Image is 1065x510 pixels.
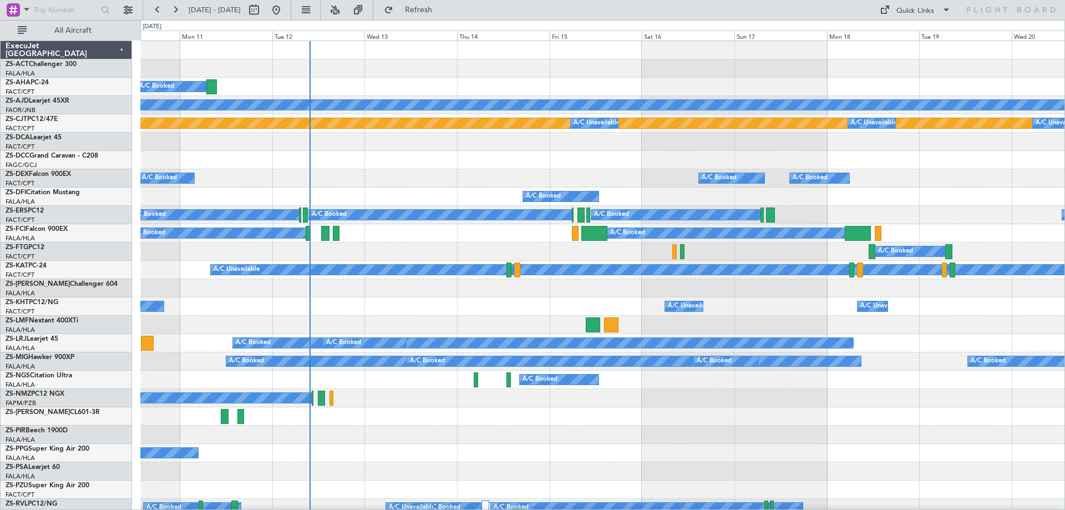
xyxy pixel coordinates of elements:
[6,171,29,178] span: ZS-DEX
[896,6,934,17] div: Quick Links
[6,98,29,104] span: ZS-AJD
[6,391,31,397] span: ZS-NMZ
[6,88,34,96] a: FACT/CPT
[6,179,34,188] a: FACT/CPT
[6,106,35,114] a: FAOR/JNB
[860,298,906,315] div: A/C Unavailable
[6,427,26,434] span: ZS-PIR
[793,170,828,186] div: A/C Booked
[6,336,27,342] span: ZS-LRJ
[6,281,118,287] a: ZS-[PERSON_NAME]Challenger 604
[143,22,161,32] div: [DATE]
[6,253,34,261] a: FACT/CPT
[6,354,74,361] a: ZS-MIGHawker 900XP
[523,371,557,388] div: A/C Booked
[6,454,35,462] a: FALA/HLA
[6,281,70,287] span: ZS-[PERSON_NAME]
[6,409,70,416] span: ZS-[PERSON_NAME]
[6,336,58,342] a: ZS-LRJLearjet 45
[6,427,68,434] a: ZS-PIRBeech 1900D
[6,317,78,324] a: ZS-LMFNextant 400XTi
[6,482,89,489] a: ZS-PZUSuper King Air 200
[272,31,365,41] div: Tue 12
[827,31,920,41] div: Mon 18
[697,353,732,370] div: A/C Booked
[6,446,89,452] a: ZS-PPGSuper King Air 200
[410,353,445,370] div: A/C Booked
[326,335,361,351] div: A/C Booked
[878,243,913,260] div: A/C Booked
[6,409,100,416] a: ZS-[PERSON_NAME]CL601-3R
[874,1,956,19] button: Quick Links
[6,226,26,233] span: ZS-FCI
[312,206,347,223] div: A/C Booked
[6,153,29,159] span: ZS-DCC
[6,472,35,481] a: FALA/HLA
[6,299,29,306] span: ZS-KHT
[457,31,550,41] div: Thu 14
[610,225,645,241] div: A/C Booked
[229,353,264,370] div: A/C Booked
[550,31,642,41] div: Fri 15
[919,31,1012,41] div: Tue 19
[6,116,58,123] a: ZS-CJTPC12/47E
[6,98,69,104] a: ZS-AJDLearjet 45XR
[6,244,28,251] span: ZS-FTG
[6,501,57,507] a: ZS-RVLPC12/NG
[6,61,77,68] a: ZS-ACTChallenger 300
[6,381,35,389] a: FALA/HLA
[6,317,29,324] span: ZS-LMF
[6,399,36,407] a: FAPM/PZB
[642,31,734,41] div: Sat 16
[668,298,714,315] div: A/C Unavailable
[6,326,35,334] a: FALA/HLA
[6,226,68,233] a: ZS-FCIFalcon 900EX
[6,464,28,471] span: ZS-PSA
[6,189,26,196] span: ZS-DFI
[6,234,35,243] a: FALA/HLA
[6,116,27,123] span: ZS-CJT
[6,61,29,68] span: ZS-ACT
[180,31,272,41] div: Mon 11
[6,464,60,471] a: ZS-PSALearjet 60
[236,335,271,351] div: A/C Booked
[6,362,35,371] a: FALA/HLA
[734,31,827,41] div: Sun 17
[574,115,620,132] div: A/C Unavailable
[6,208,28,214] span: ZS-ERS
[6,134,62,141] a: ZS-DCALearjet 45
[6,482,28,489] span: ZS-PZU
[6,79,49,86] a: ZS-AHAPC-24
[364,31,457,41] div: Wed 13
[6,501,28,507] span: ZS-RVL
[379,1,445,19] button: Refresh
[6,189,80,196] a: ZS-DFICitation Mustang
[139,78,174,95] div: A/C Booked
[6,446,28,452] span: ZS-PPG
[6,372,30,379] span: ZS-NGS
[214,261,260,278] div: A/C Unavailable
[6,289,35,297] a: FALA/HLA
[971,353,1006,370] div: A/C Booked
[395,6,442,14] span: Refresh
[851,115,897,132] div: A/C Unavailable
[12,22,120,39] button: All Aircraft
[34,2,98,18] input: Trip Number
[6,198,35,206] a: FALA/HLA
[130,225,165,241] div: A/C Booked
[6,436,35,444] a: FALA/HLA
[6,153,98,159] a: ZS-DCCGrand Caravan - C208
[6,124,34,133] a: FACT/CPT
[702,170,737,186] div: A/C Booked
[6,208,44,214] a: ZS-ERSPC12
[6,391,64,397] a: ZS-NMZPC12 NGX
[6,344,35,352] a: FALA/HLA
[594,206,629,223] div: A/C Booked
[29,27,117,34] span: All Aircraft
[6,262,47,269] a: ZS-KATPC-24
[142,170,177,186] div: A/C Booked
[6,161,37,169] a: FAGC/GCJ
[526,188,561,205] div: A/C Booked
[6,171,71,178] a: ZS-DEXFalcon 900EX
[6,299,58,306] a: ZS-KHTPC12/NG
